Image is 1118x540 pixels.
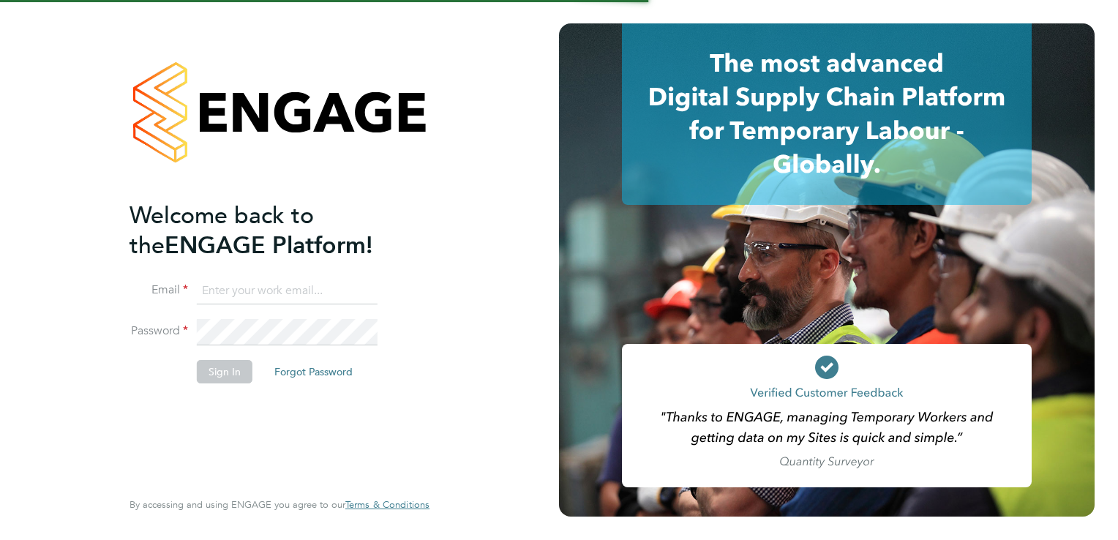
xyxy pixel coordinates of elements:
span: By accessing and using ENGAGE you agree to our [130,498,429,511]
label: Password [130,323,188,339]
a: Terms & Conditions [345,499,429,511]
span: Terms & Conditions [345,498,429,511]
button: Forgot Password [263,360,364,383]
input: Enter your work email... [197,278,378,304]
h2: ENGAGE Platform! [130,200,415,260]
button: Sign In [197,360,252,383]
span: Welcome back to the [130,201,314,260]
label: Email [130,282,188,298]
